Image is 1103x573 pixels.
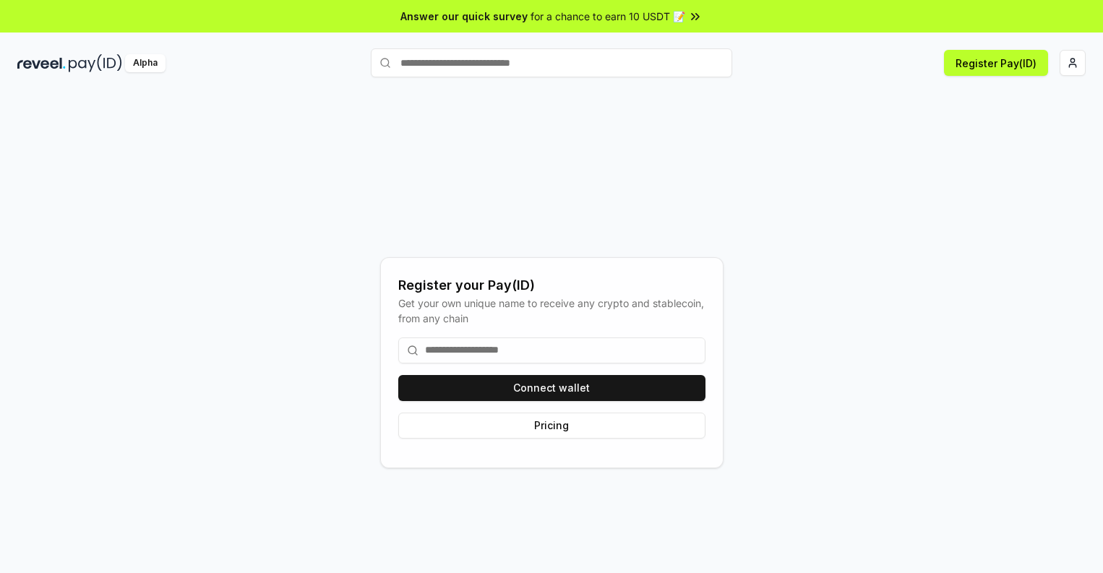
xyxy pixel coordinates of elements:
button: Register Pay(ID) [944,50,1048,76]
span: Answer our quick survey [400,9,528,24]
div: Get your own unique name to receive any crypto and stablecoin, from any chain [398,296,705,326]
button: Pricing [398,413,705,439]
div: Alpha [125,54,166,72]
div: Register your Pay(ID) [398,275,705,296]
img: pay_id [69,54,122,72]
span: for a chance to earn 10 USDT 📝 [531,9,685,24]
img: reveel_dark [17,54,66,72]
button: Connect wallet [398,375,705,401]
